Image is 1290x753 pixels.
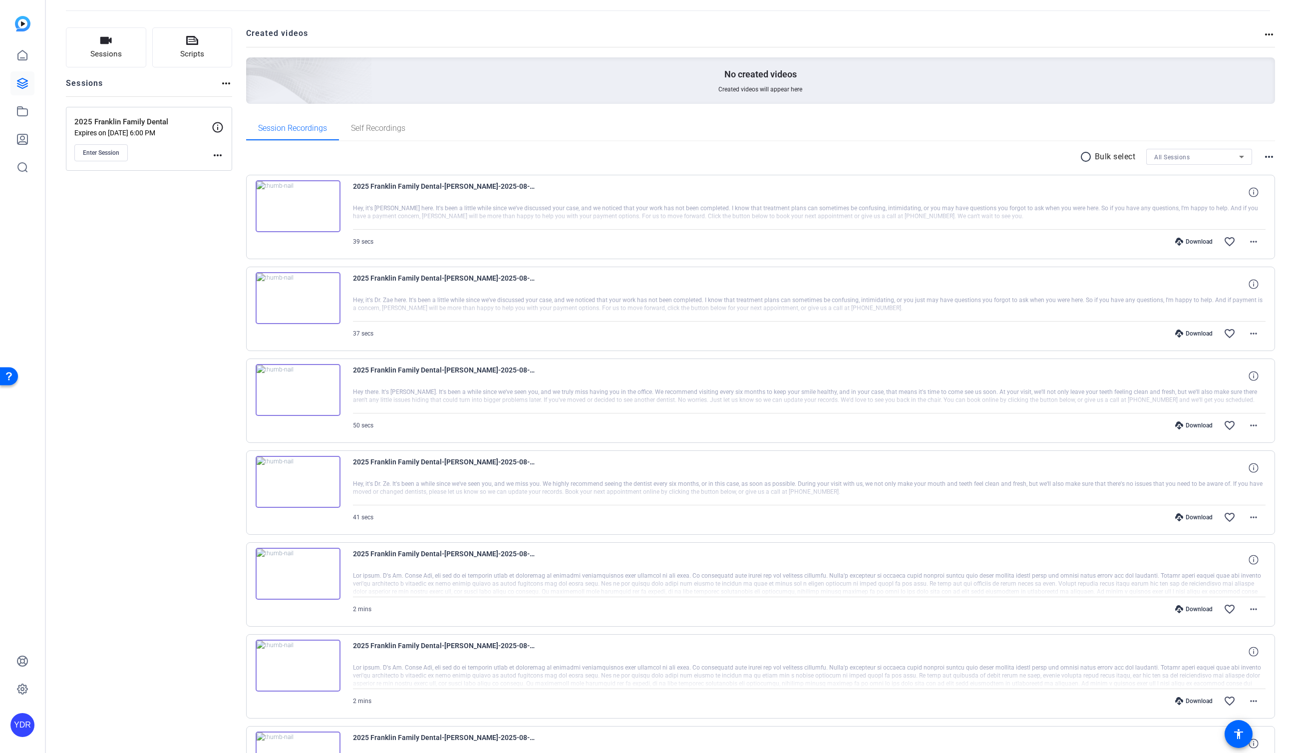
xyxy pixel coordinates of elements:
mat-icon: radio_button_unchecked [1080,151,1095,163]
span: Self Recordings [351,124,405,132]
span: All Sessions [1154,154,1190,161]
p: 2025 Franklin Family Dental [74,116,212,128]
span: Created videos will appear here [718,85,802,93]
mat-icon: more_horiz [1248,511,1260,523]
span: Sessions [90,48,122,60]
mat-icon: favorite_border [1224,695,1236,707]
span: 2025 Franklin Family Dental-[PERSON_NAME]-2025-08-14-16-09-28-419-0 [353,456,538,480]
mat-icon: more_horiz [212,149,224,161]
p: No created videos [724,68,797,80]
div: Download [1170,697,1218,705]
span: 41 secs [353,514,373,521]
span: 50 secs [353,422,373,429]
img: thumb-nail [256,272,340,324]
span: Session Recordings [258,124,327,132]
mat-icon: more_horiz [1263,151,1275,163]
span: 2 mins [353,698,371,705]
div: Download [1170,330,1218,338]
div: YDR [10,713,34,737]
img: thumb-nail [256,456,340,508]
span: 2025 Franklin Family Dental-[PERSON_NAME]-2025-08-14-16-12-53-752-0 [353,180,538,204]
button: Sessions [66,27,146,67]
img: thumb-nail [256,364,340,416]
div: Download [1170,421,1218,429]
span: Scripts [180,48,204,60]
span: 2025 Franklin Family Dental-[PERSON_NAME]-2025-08-14-16-11-44-534-0 [353,272,538,296]
mat-icon: favorite_border [1224,328,1236,340]
button: Scripts [152,27,233,67]
p: Bulk select [1095,151,1136,163]
div: Download [1170,513,1218,521]
h2: Created videos [246,27,1264,47]
img: blue-gradient.svg [15,16,30,31]
div: Download [1170,238,1218,246]
mat-icon: favorite_border [1224,419,1236,431]
span: 39 secs [353,238,373,245]
mat-icon: more_horiz [1248,328,1260,340]
img: thumb-nail [256,640,340,692]
span: 2025 Franklin Family Dental-[PERSON_NAME]-2025-08-14-16-05-05-039-0 [353,640,538,664]
span: Enter Session [83,149,119,157]
mat-icon: more_horiz [1248,419,1260,431]
span: 37 secs [353,330,373,337]
mat-icon: more_horiz [1248,603,1260,615]
button: Enter Session [74,144,128,161]
mat-icon: favorite_border [1224,511,1236,523]
img: thumb-nail [256,548,340,600]
mat-icon: more_horiz [1248,695,1260,707]
mat-icon: favorite_border [1224,236,1236,248]
h2: Sessions [66,77,103,96]
span: 2 mins [353,606,371,613]
mat-icon: favorite_border [1224,603,1236,615]
img: thumb-nail [256,180,340,232]
div: Download [1170,605,1218,613]
span: 2025 Franklin Family Dental-[PERSON_NAME]-2025-08-14-16-10-22-034-0 [353,364,538,388]
mat-icon: more_horiz [1263,28,1275,40]
mat-icon: accessibility [1233,728,1245,740]
mat-icon: more_horiz [1248,236,1260,248]
p: Expires on [DATE] 6:00 PM [74,129,212,137]
span: 2025 Franklin Family Dental-[PERSON_NAME]-2025-08-14-16-06-57-670-0 [353,548,538,572]
mat-icon: more_horiz [220,77,232,89]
